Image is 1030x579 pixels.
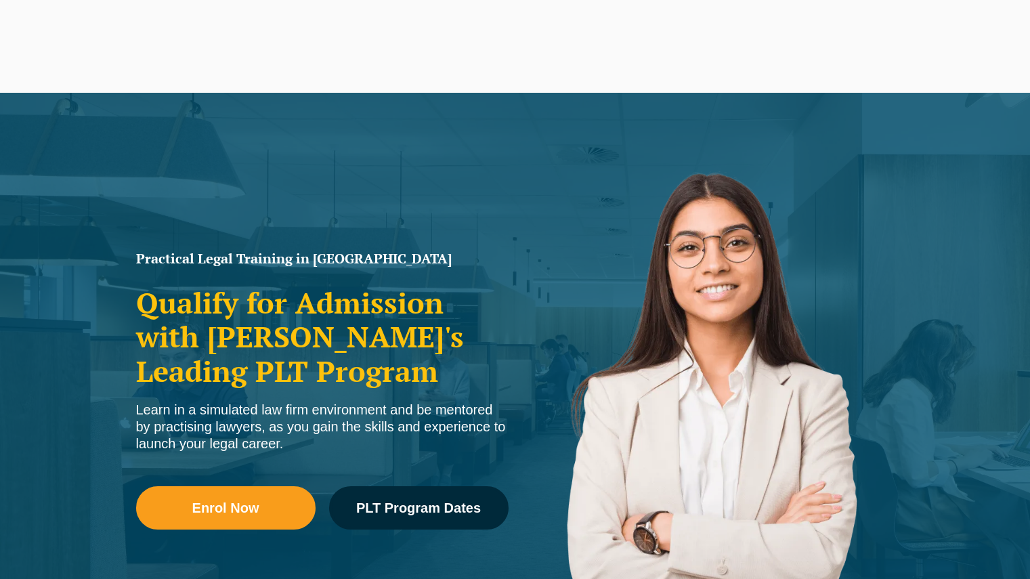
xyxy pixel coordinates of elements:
[192,501,259,515] span: Enrol Now
[136,486,316,530] a: Enrol Now
[136,252,509,265] h1: Practical Legal Training in [GEOGRAPHIC_DATA]
[136,402,509,452] div: Learn in a simulated law firm environment and be mentored by practising lawyers, as you gain the ...
[329,486,509,530] a: PLT Program Dates
[136,286,509,388] h2: Qualify for Admission with [PERSON_NAME]'s Leading PLT Program
[356,501,481,515] span: PLT Program Dates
